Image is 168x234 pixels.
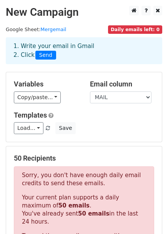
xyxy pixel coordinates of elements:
h2: New Campaign [6,6,162,19]
p: Sorry, you don't have enough daily email credits to send these emails. [22,171,146,188]
span: Daily emails left: 0 [108,25,162,34]
div: Widget de chat [130,197,168,234]
small: Google Sheet: [6,27,66,32]
a: Copy/paste... [14,91,61,103]
h5: Email column [90,80,155,88]
div: 1. Write your email in Gmail 2. Click [8,42,160,60]
h5: Variables [14,80,78,88]
strong: 50 emails [58,202,90,209]
a: Daily emails left: 0 [108,27,162,32]
button: Save [55,122,75,134]
a: Mergemail [40,27,66,32]
a: Load... [14,122,43,134]
iframe: Chat Widget [130,197,168,234]
strong: 50 emails [78,210,109,217]
span: Send [35,51,56,60]
p: Your current plan supports a daily maximum of . You've already sent in the last 24 hours. [22,194,146,226]
h5: 50 Recipients [14,154,154,163]
a: Templates [14,111,47,119]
